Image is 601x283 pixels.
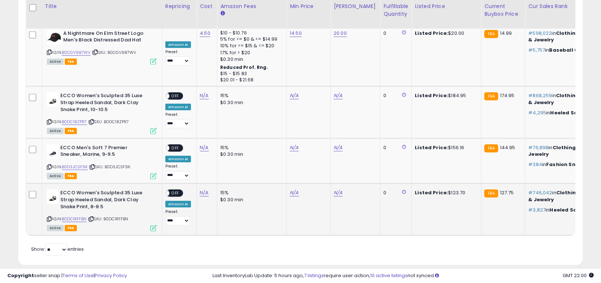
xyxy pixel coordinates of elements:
a: 10 active listings [370,272,407,279]
span: Show: entries [31,246,84,253]
div: $20.00 [415,30,476,37]
i: Click here to read more about un-synced listings. [435,273,439,278]
div: Last InventoryLab Update: 5 hours ago, require user action, not synced. [213,272,594,279]
div: [PERSON_NAME] [334,3,377,10]
b: Reduced Prof. Rng. [220,64,268,70]
span: Heeled Sandals [551,109,593,116]
a: Terms of Use [63,272,94,279]
span: #746,042 [528,189,552,196]
div: ASIN: [47,144,157,179]
div: ASIN: [47,92,157,133]
span: | SKU: B0DC1RFFBN [88,216,128,222]
div: 0 [383,144,406,151]
div: Preset: [165,164,191,180]
span: All listings currently available for purchase on Amazon [47,225,64,231]
b: Listed Price: [415,30,448,37]
a: 20.00 [334,30,347,37]
div: 15% [220,190,281,196]
span: All listings currently available for purchase on Amazon [47,59,64,65]
b: Listed Price: [415,189,448,196]
div: $10 - $10.76 [220,30,281,36]
span: #868,259 [528,92,552,99]
b: ECCO Women's Sculpted 35 Luxe Strap Heeled Sandal, Dark Clay Snake Print, 10-10.5 [60,92,149,115]
div: $0.30 min [220,99,281,106]
a: N/A [200,189,209,196]
strong: Copyright [7,272,34,279]
div: $156.16 [415,144,476,151]
div: 5% for >= $0 & <= $14.99 [220,36,281,43]
span: 14.99 [500,30,512,37]
span: Clothing, Shoes & Jewelry [528,189,598,203]
span: 127.75 [500,189,514,196]
span: Clothing, Shoes & Jewelry [528,30,598,43]
p: in [528,190,600,203]
div: Preset: [165,209,191,225]
div: Repricing [165,3,194,10]
span: All listings currently available for purchase on Amazon [47,173,64,179]
span: | SKU: B0D3JCSF9K [89,164,131,170]
img: 31ypv+F3CwL._SL40_.jpg [47,190,59,204]
span: 174.95 [500,92,515,99]
div: Cost [200,3,214,10]
span: OFF [169,93,181,99]
a: B0DC18ZPR7 [62,119,87,125]
span: #598,022 [528,30,552,37]
div: Fulfillable Quantity [383,3,409,18]
div: Preset: [165,49,191,66]
a: 7 listings [304,272,324,279]
div: 15% [220,92,281,99]
div: 15% [220,144,281,151]
div: $123.70 [415,190,476,196]
a: N/A [290,144,298,151]
p: in [528,92,600,106]
span: 2025-09-7 22:00 GMT [563,272,594,279]
div: 17% for > $20 [220,49,281,56]
span: | SKU: B0CGV987WV [92,49,136,55]
span: FBA [65,128,77,134]
div: 10% for >= $15 & <= $20 [220,43,281,49]
div: seller snap | | [7,272,127,279]
span: OFF [169,190,181,196]
span: #384 [528,161,542,168]
div: Amazon Fees [220,3,283,10]
div: Amazon AI [165,201,191,207]
div: $0.30 min [220,196,281,203]
div: $20.01 - $21.68 [220,77,281,83]
div: Title [45,3,159,10]
div: Preset: [165,112,191,128]
p: in [528,30,600,43]
span: 144.95 [500,144,515,151]
a: N/A [334,189,342,196]
p: in [528,47,600,54]
div: Listed Price [415,3,478,10]
b: A Nightmare On Elm Street Logo Men's Black Distressed Dad Hat [63,30,152,45]
div: $0.30 min [220,56,281,63]
span: FBA [65,173,77,179]
b: Listed Price: [415,92,448,99]
a: N/A [334,144,342,151]
div: 0 [383,30,406,37]
div: Amazon AI [165,41,191,48]
small: FBA [484,144,498,152]
span: #76,898 [528,144,548,151]
p: in [528,110,600,116]
div: Current Buybox Price [484,3,522,18]
a: N/A [290,189,298,196]
img: 31ypv+F3CwL._SL40_.jpg [47,92,59,107]
p: in [528,144,600,158]
div: $15 - $15.83 [220,71,281,77]
small: FBA [484,30,498,38]
div: $184.95 [415,92,476,99]
span: Fashion Sneakers [546,161,594,168]
b: Listed Price: [415,144,448,151]
img: 31m29Bm9R3L._SL40_.jpg [47,144,59,159]
span: Baseball Caps [549,47,589,54]
a: N/A [200,92,209,99]
div: Amazon AI [165,104,191,110]
span: #5,757 [528,47,545,54]
div: ASIN: [47,30,157,64]
div: 0 [383,190,406,196]
a: B0DC1RFFBN [62,216,87,222]
a: N/A [334,92,342,99]
span: All listings currently available for purchase on Amazon [47,128,64,134]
